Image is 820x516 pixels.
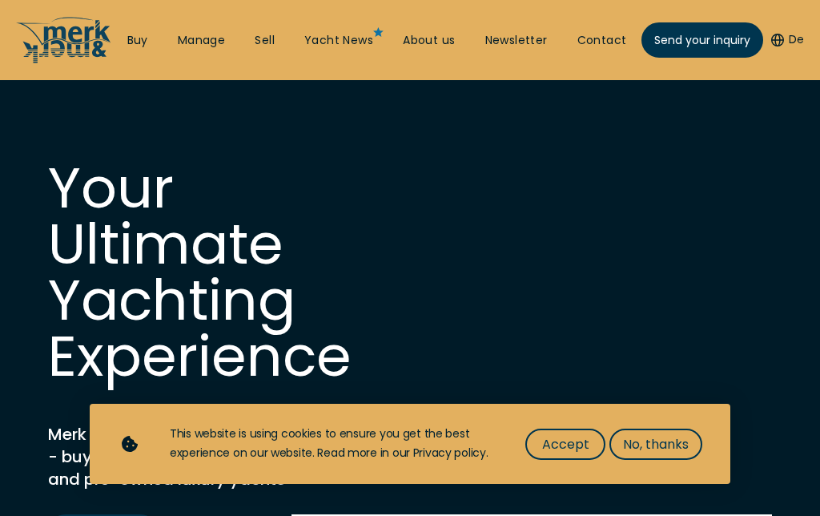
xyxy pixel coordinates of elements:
[485,33,548,49] a: Newsletter
[641,22,763,58] a: Send your inquiry
[170,425,493,463] div: This website is using cookies to ensure you get the best experience on our website. Read more in ...
[255,33,275,49] a: Sell
[771,32,804,48] button: De
[577,33,627,49] a: Contact
[413,445,486,461] a: Privacy policy
[609,429,702,460] button: No, thanks
[48,160,368,385] h1: Your Ultimate Yachting Experience
[542,434,589,454] span: Accept
[623,434,689,454] span: No, thanks
[304,33,373,49] a: Yacht News
[654,32,750,49] span: Send your inquiry
[48,423,448,490] h2: Merk & Merk Yachting Boutique - buy, sell & manage new and pre-owned luxury yachts
[178,33,225,49] a: Manage
[127,33,148,49] a: Buy
[525,429,605,460] button: Accept
[403,33,455,49] a: About us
